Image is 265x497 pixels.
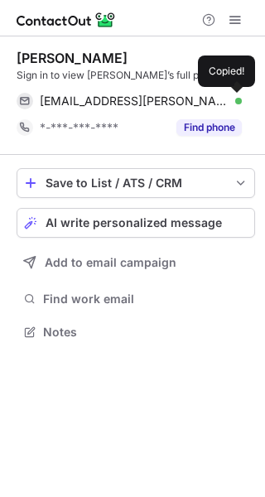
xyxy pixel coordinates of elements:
[176,119,242,136] button: Reveal Button
[17,68,255,83] div: Sign in to view [PERSON_NAME]’s full profile
[43,292,248,306] span: Find work email
[17,168,255,198] button: save-profile-one-click
[45,256,176,269] span: Add to email campaign
[17,10,116,30] img: ContactOut v5.3.10
[17,50,128,66] div: [PERSON_NAME]
[46,216,222,229] span: AI write personalized message
[17,208,255,238] button: AI write personalized message
[43,325,248,340] span: Notes
[17,248,255,277] button: Add to email campaign
[17,321,255,344] button: Notes
[40,94,229,109] span: [EMAIL_ADDRESS][PERSON_NAME][DOMAIN_NAME]
[46,176,226,190] div: Save to List / ATS / CRM
[17,287,255,311] button: Find work email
